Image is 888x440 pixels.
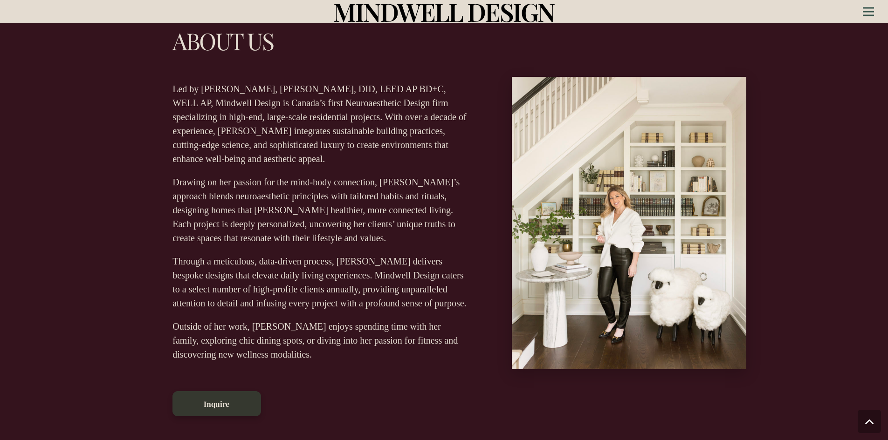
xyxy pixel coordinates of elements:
[172,82,468,166] p: Led by [PERSON_NAME], [PERSON_NAME], DID, LEED AP BD+C, WELL AP, Mindwell Design is Canada’s firs...
[858,410,881,433] a: Back to top
[172,254,468,310] p: Through a meticulous, data-driven process, [PERSON_NAME] delivers bespoke designs that elevate da...
[172,27,273,55] h1: About Us
[172,391,261,416] a: Inquire
[172,175,468,245] p: Drawing on her passion for the mind-body connection, [PERSON_NAME]’s approach blends neuroaesthet...
[172,319,468,361] p: Outside of her work, [PERSON_NAME] enjoys spending time with her family, exploring chic dining sp...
